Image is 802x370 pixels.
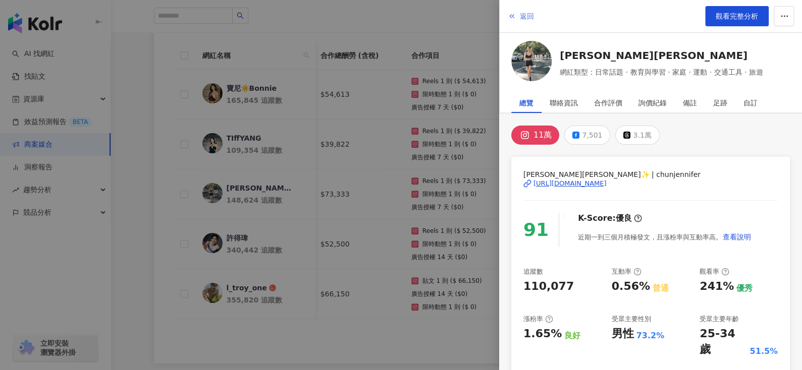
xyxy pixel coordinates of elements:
[519,93,533,113] div: 總覽
[560,48,763,63] a: [PERSON_NAME][PERSON_NAME]
[533,128,552,142] div: 11萬
[743,93,758,113] div: 自訂
[564,330,580,341] div: 良好
[550,93,578,113] div: 聯絡資訊
[700,315,739,324] div: 受眾主要年齡
[638,93,667,113] div: 詢價紀錄
[533,179,607,188] div: [URL][DOMAIN_NAME]
[615,126,659,145] button: 3.1萬
[594,93,622,113] div: 合作評價
[653,283,669,294] div: 普通
[612,326,634,342] div: 男性
[612,315,651,324] div: 受眾主要性別
[564,126,610,145] button: 7,501
[523,267,543,276] div: 追蹤數
[511,41,552,85] a: KOL Avatar
[523,315,553,324] div: 漲粉率
[705,6,769,26] a: 觀看完整分析
[523,326,562,342] div: 1.65%
[700,326,747,357] div: 25-34 歲
[633,128,651,142] div: 3.1萬
[523,216,549,244] div: 91
[578,213,642,224] div: K-Score :
[723,233,751,241] span: 查看說明
[520,12,534,20] span: 返回
[722,227,752,247] button: 查看說明
[616,213,632,224] div: 優良
[700,279,734,294] div: 241%
[560,67,763,78] span: 網紅類型：日常話題 · 教育與學習 · 家庭 · 運動 · 交通工具 · 旅遊
[716,12,758,20] span: 觀看完整分析
[507,6,534,26] button: 返回
[750,346,778,357] div: 51.5%
[511,41,552,81] img: KOL Avatar
[511,126,559,145] button: 11萬
[523,169,778,180] span: [PERSON_NAME][PERSON_NAME]✨ | chunjennifer
[736,283,753,294] div: 優秀
[683,93,697,113] div: 備註
[578,227,752,247] div: 近期一到三個月積極發文，且漲粉率與互動率高。
[582,128,602,142] div: 7,501
[700,267,729,276] div: 觀看率
[636,330,665,341] div: 73.2%
[713,93,727,113] div: 足跡
[612,267,641,276] div: 互動率
[612,279,650,294] div: 0.56%
[523,279,574,294] div: 110,077
[523,179,778,188] a: [URL][DOMAIN_NAME]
